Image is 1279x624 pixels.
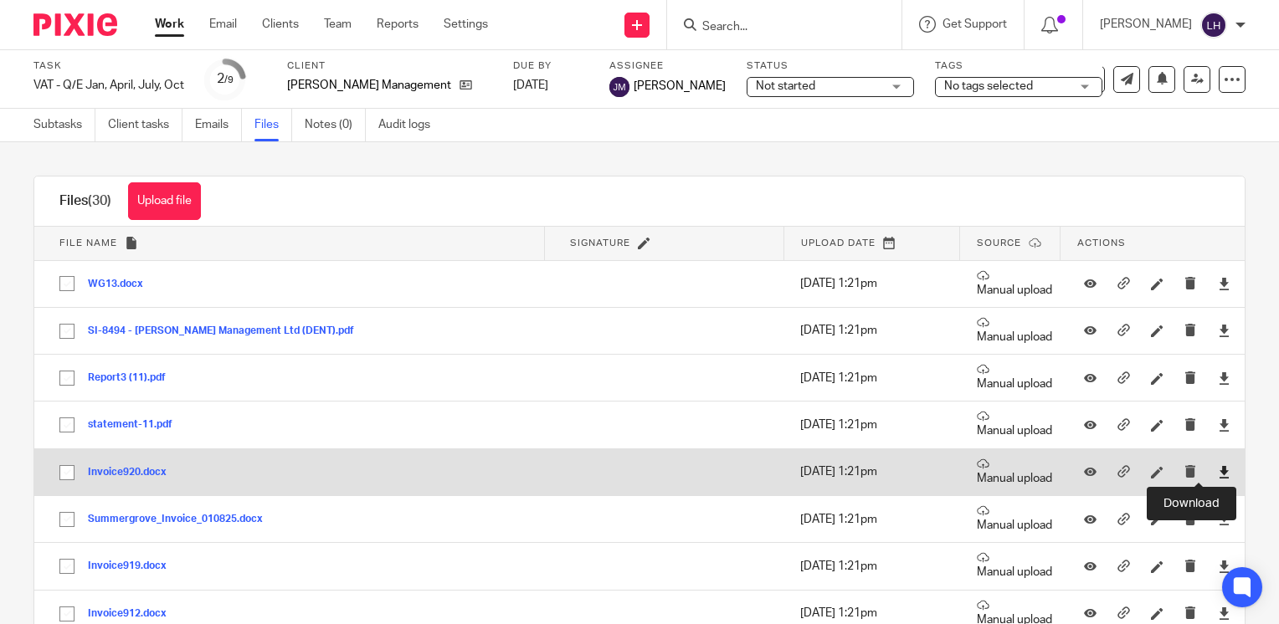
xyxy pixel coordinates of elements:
[88,560,179,572] button: Invoice919.docx
[801,238,876,248] span: Upload date
[1218,322,1230,339] a: Download
[88,419,185,431] button: statement-11.pdf
[1100,16,1192,33] p: [PERSON_NAME]
[88,467,179,478] button: Invoice920.docx
[800,417,951,433] p: [DATE] 1:21pm
[513,79,548,91] span: [DATE]
[59,192,111,210] h1: Files
[51,457,83,488] input: Select
[155,16,184,33] a: Work
[59,238,117,248] span: File name
[287,59,492,73] label: Client
[800,463,951,480] p: [DATE] 1:21pm
[800,511,951,528] p: [DATE] 1:21pm
[33,77,184,94] div: VAT - Q/E Jan, April, July, Oct
[1218,463,1230,480] a: Download
[33,109,95,141] a: Subtasks
[1218,605,1230,621] a: Download
[935,59,1102,73] label: Tags
[977,458,1052,487] p: Manual upload
[378,109,443,141] a: Audit logs
[1218,275,1230,292] a: Download
[701,20,851,35] input: Search
[977,410,1052,439] p: Manual upload
[287,77,451,94] p: [PERSON_NAME] Management Ltd
[88,279,156,290] button: WG13.docx
[88,514,275,525] button: Summergrove_Invoice_010825.docx
[33,59,184,73] label: Task
[51,409,83,441] input: Select
[128,182,201,220] button: Upload file
[377,16,419,33] a: Reports
[195,109,242,141] a: Emails
[513,59,588,73] label: Due by
[944,80,1033,92] span: No tags selected
[977,316,1052,345] p: Manual upload
[1200,12,1227,38] img: svg%3E
[51,550,83,582] input: Select
[88,372,178,384] button: Report3 (11).pdf
[977,551,1052,581] p: Manual upload
[609,77,629,97] img: svg%3E
[1218,558,1230,575] a: Download
[209,16,237,33] a: Email
[224,75,234,84] small: /9
[305,109,366,141] a: Notes (0)
[800,275,951,292] p: [DATE] 1:21pm
[324,16,352,33] a: Team
[800,322,951,339] p: [DATE] 1:21pm
[1218,417,1230,433] a: Download
[108,109,182,141] a: Client tasks
[800,370,951,386] p: [DATE] 1:21pm
[88,325,367,337] button: SI-8494 - [PERSON_NAME] Management Ltd (DENT).pdf
[747,59,914,73] label: Status
[977,269,1052,299] p: Manual upload
[254,109,292,141] a: Files
[1218,511,1230,528] a: Download
[634,78,726,95] span: [PERSON_NAME]
[977,504,1052,534] p: Manual upload
[800,605,951,621] p: [DATE] 1:21pm
[51,504,83,535] input: Select
[943,18,1007,30] span: Get Support
[977,238,1021,248] span: Source
[217,69,234,89] div: 2
[51,268,83,299] input: Select
[977,363,1052,392] p: Manual upload
[1218,370,1230,386] a: Download
[51,362,83,394] input: Select
[756,80,815,92] span: Not started
[570,238,630,248] span: Signature
[262,16,299,33] a: Clients
[444,16,488,33] a: Settings
[33,13,117,36] img: Pixie
[609,59,726,73] label: Assignee
[51,315,83,347] input: Select
[800,558,951,575] p: [DATE] 1:21pm
[1077,238,1126,248] span: Actions
[88,608,179,620] button: Invoice912.docx
[88,194,111,207] span: (30)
